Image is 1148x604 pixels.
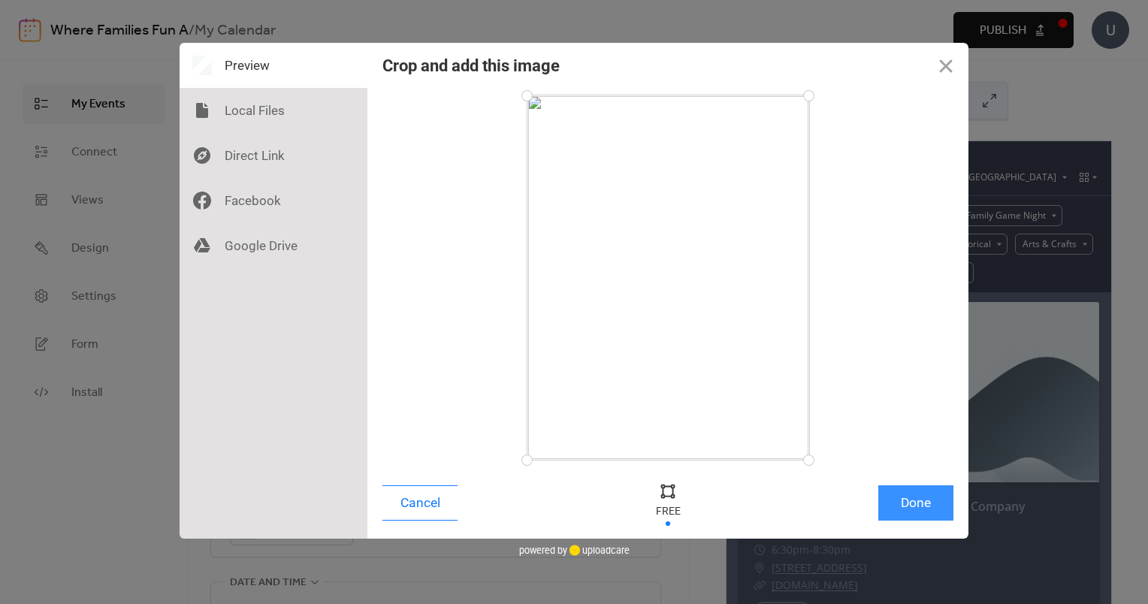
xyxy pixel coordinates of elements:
div: Direct Link [180,133,367,178]
div: Google Drive [180,223,367,268]
div: Preview [180,43,367,88]
div: Local Files [180,88,367,133]
div: powered by [519,539,630,561]
div: Facebook [180,178,367,223]
div: Crop and add this image [382,56,560,75]
button: Cancel [382,485,458,521]
a: uploadcare [567,545,630,556]
button: Close [923,43,968,88]
button: Done [878,485,953,521]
